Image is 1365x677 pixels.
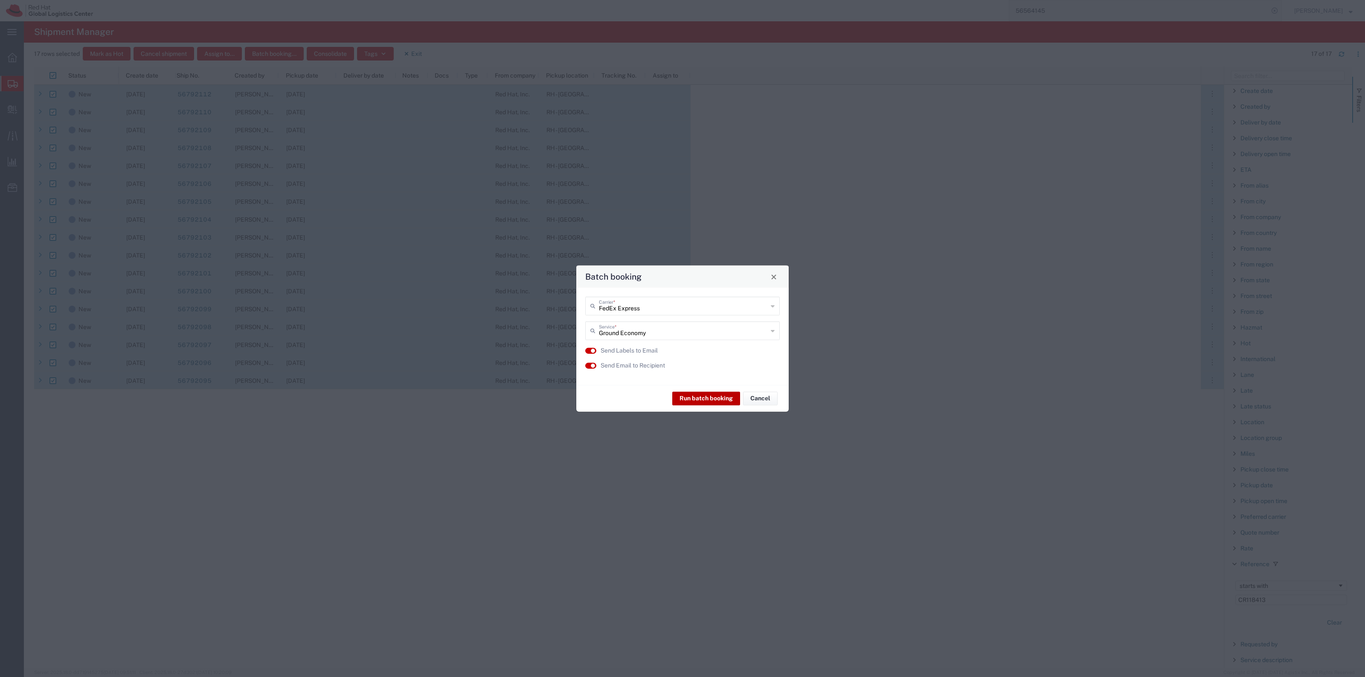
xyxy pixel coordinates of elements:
button: Cancel [743,391,778,405]
label: Send Labels to Email [601,346,658,355]
button: Run batch booking [672,391,740,405]
label: Send Email to Recipient [601,361,665,370]
h4: Batch booking [585,270,642,283]
button: Close [768,271,780,283]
